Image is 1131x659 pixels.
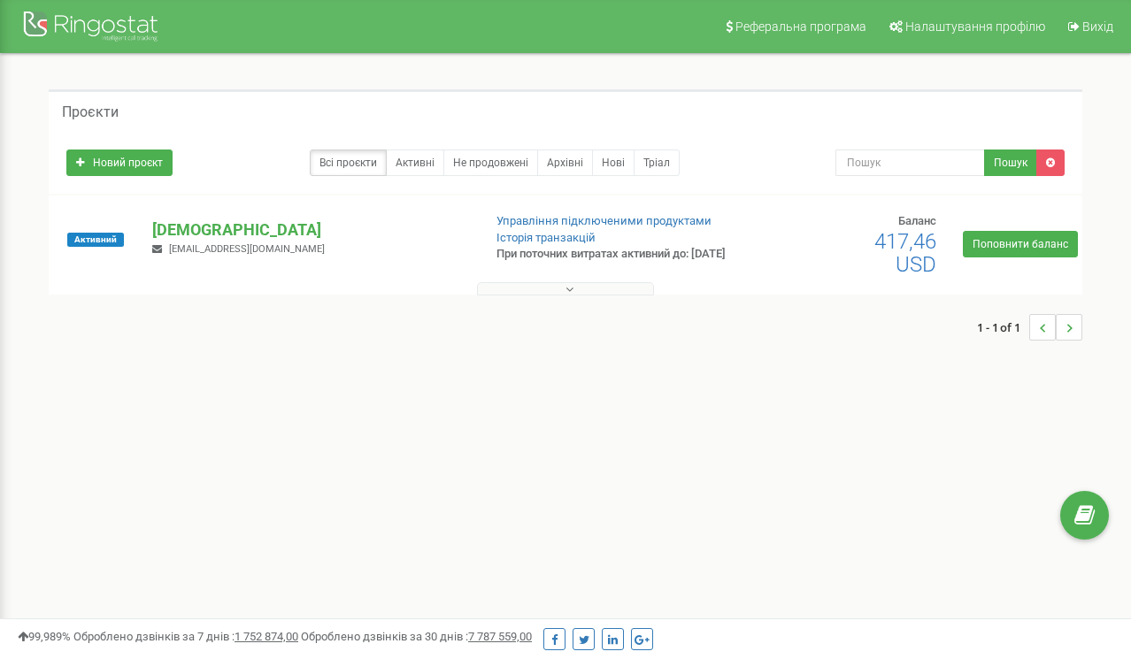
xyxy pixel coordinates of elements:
nav: ... [977,296,1082,358]
p: При поточних витратах активний до: [DATE] [496,246,727,263]
span: 1 - 1 of 1 [977,314,1029,341]
a: Поповнити баланс [963,231,1078,257]
a: Новий проєкт [66,149,173,176]
span: 99,989% [18,630,71,643]
a: Архівні [537,149,593,176]
a: Управління підключеними продуктами [496,214,712,227]
span: 417,46 USD [874,229,936,277]
span: Вихід [1082,19,1113,34]
a: Тріал [634,149,680,176]
a: Не продовжені [443,149,538,176]
u: 7 787 559,00 [468,630,532,643]
span: Реферальна програма [735,19,866,34]
a: Нові [592,149,635,176]
a: Історія транзакцій [496,231,596,244]
u: 1 752 874,00 [235,630,298,643]
span: Оброблено дзвінків за 7 днів : [73,630,298,643]
span: Налаштування профілю [905,19,1045,34]
p: [DEMOGRAPHIC_DATA] [152,218,467,241]
span: [EMAIL_ADDRESS][DOMAIN_NAME] [169,243,325,255]
span: Оброблено дзвінків за 30 днів : [301,630,532,643]
input: Пошук [835,149,986,176]
button: Пошук [984,149,1037,176]
h5: Проєкти [62,104,119,120]
span: Активний [67,233,124,247]
a: Активні [386,149,444,176]
span: Баланс [898,214,936,227]
a: Всі проєкти [310,149,387,176]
